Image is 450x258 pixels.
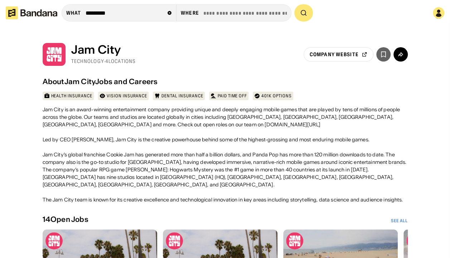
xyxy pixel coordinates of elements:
[43,215,88,224] div: 14 Open Jobs
[45,232,63,249] img: Jam City logo
[107,93,147,99] div: Vision insurance
[218,93,247,99] div: Paid time off
[261,93,292,99] div: 401k options
[64,77,158,86] div: Jam City Jobs and Careers
[310,52,359,57] div: company website
[304,47,373,62] a: company website
[286,232,303,249] img: Jam City logo
[71,43,136,57] div: Jam City
[43,43,66,66] img: Jam City logo
[43,77,64,86] div: About
[406,232,424,249] img: Jam City logo
[43,106,408,204] div: Jam City is an award-winning entertainment company providing unique and deeply engaging mobile ga...
[391,218,408,224] a: See All
[161,93,203,99] div: Dental insurance
[51,93,92,99] div: Health insurance
[71,58,136,64] div: Technology · 4 Locations
[66,10,81,16] div: what
[181,10,199,16] div: Where
[166,232,183,249] img: Jam City logo
[6,6,57,19] img: Bandana logotype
